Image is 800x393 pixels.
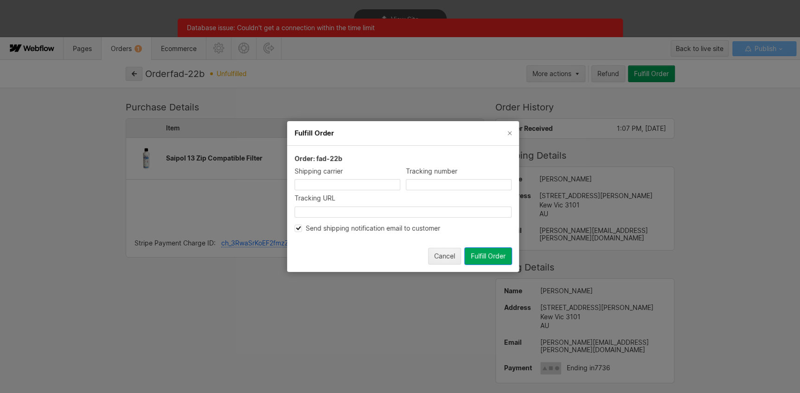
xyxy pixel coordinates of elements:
[294,194,400,203] div: Tracking URL
[294,129,495,138] h2: Fulfill Order
[406,167,512,175] div: Tracking number
[434,252,455,260] div: Cancel
[4,22,29,31] span: Text us
[502,126,517,141] button: Close
[294,167,400,175] div: Shipping carrier
[465,248,512,264] button: Fulfill Order
[471,252,506,260] div: Fulfill Order
[294,155,342,162] span: Order: fad-22b
[428,248,461,264] button: Cancel
[294,225,302,232] div: Send shipping notification email to customer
